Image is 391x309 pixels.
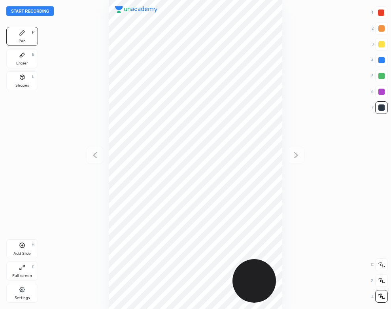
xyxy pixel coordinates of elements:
div: F [32,265,34,269]
div: 4 [371,54,388,66]
div: Full screen [12,274,32,278]
div: Shapes [15,83,29,87]
div: 7 [372,101,388,114]
div: 5 [371,70,388,82]
div: 3 [372,38,388,51]
div: Add Slide [13,252,31,256]
div: C [371,258,388,271]
div: X [371,274,388,287]
div: E [32,53,34,57]
div: Settings [15,296,30,300]
div: Eraser [16,61,28,65]
div: 1 [372,6,387,19]
div: Z [371,290,388,303]
div: P [32,30,34,34]
div: L [32,75,34,79]
button: Start recording [6,6,54,16]
div: H [32,243,34,247]
img: logo.38c385cc.svg [115,6,158,13]
div: Pen [19,39,26,43]
div: 6 [371,85,388,98]
div: 2 [372,22,388,35]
